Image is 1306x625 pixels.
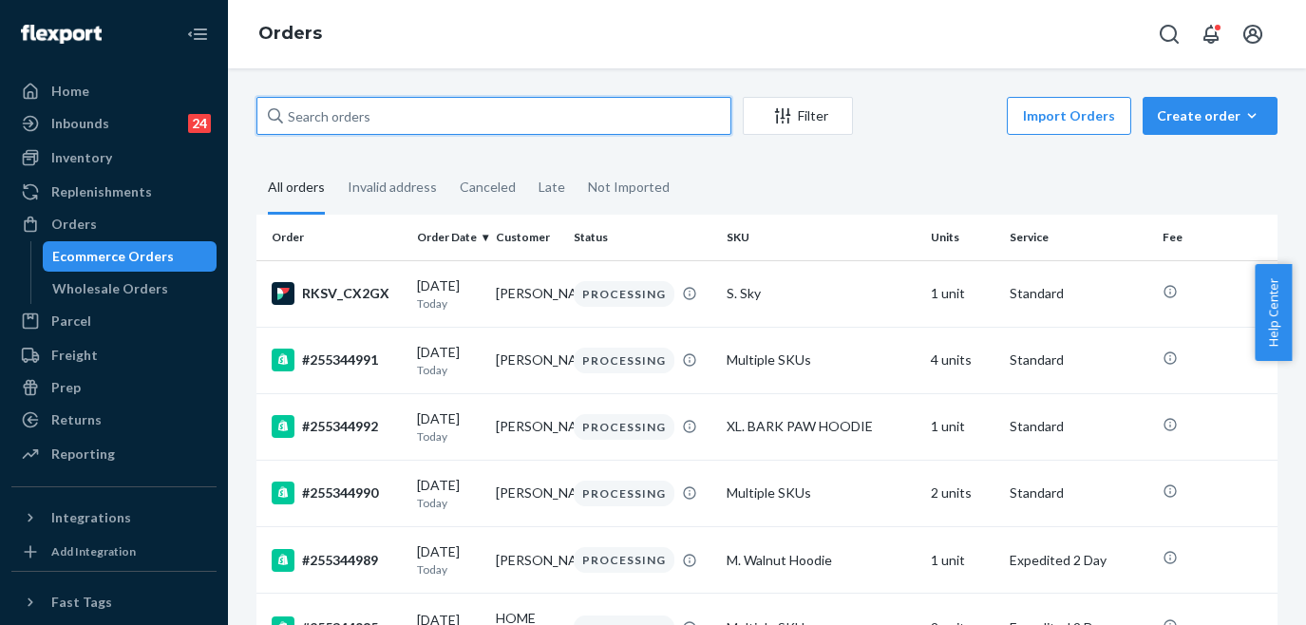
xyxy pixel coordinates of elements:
[417,542,480,578] div: [DATE]
[51,182,152,201] div: Replenishments
[1010,483,1147,502] p: Standard
[11,405,217,435] a: Returns
[51,82,89,101] div: Home
[1157,106,1263,125] div: Create order
[52,279,168,298] div: Wholesale Orders
[43,241,218,272] a: Ecommerce Orders
[272,415,402,438] div: #255344992
[51,312,91,331] div: Parcel
[727,284,916,303] div: S. Sky
[574,481,674,506] div: PROCESSING
[417,295,480,312] p: Today
[923,215,1001,260] th: Units
[258,23,322,44] a: Orders
[539,162,565,212] div: Late
[727,551,916,570] div: M. Walnut Hoodie
[719,327,923,393] td: Multiple SKUs
[51,445,115,464] div: Reporting
[719,215,923,260] th: SKU
[488,260,566,327] td: [PERSON_NAME]
[417,476,480,511] div: [DATE]
[256,215,409,260] th: Order
[11,108,217,139] a: Inbounds24
[488,393,566,460] td: [PERSON_NAME]
[1150,15,1188,53] button: Open Search Box
[272,282,402,305] div: RKSV_CX2GX
[11,439,217,469] a: Reporting
[417,561,480,578] p: Today
[417,276,480,312] div: [DATE]
[51,543,136,559] div: Add Integration
[574,547,674,573] div: PROCESSING
[243,7,337,62] ol: breadcrumbs
[409,215,487,260] th: Order Date
[11,340,217,370] a: Freight
[51,378,81,397] div: Prep
[923,460,1001,526] td: 2 units
[11,142,217,173] a: Inventory
[272,549,402,572] div: #255344989
[11,372,217,403] a: Prep
[51,346,98,365] div: Freight
[51,593,112,612] div: Fast Tags
[496,229,558,245] div: Customer
[11,306,217,336] a: Parcel
[923,260,1001,327] td: 1 unit
[1234,15,1272,53] button: Open account menu
[1007,97,1131,135] button: Import Orders
[179,15,217,53] button: Close Navigation
[744,106,852,125] div: Filter
[417,495,480,511] p: Today
[1010,551,1147,570] p: Expedited 2 Day
[743,97,853,135] button: Filter
[51,215,97,234] div: Orders
[727,417,916,436] div: XL. BARK PAW HOODIE
[11,76,217,106] a: Home
[1002,215,1155,260] th: Service
[11,209,217,239] a: Orders
[1143,97,1278,135] button: Create order
[719,460,923,526] td: Multiple SKUs
[1010,284,1147,303] p: Standard
[588,162,670,212] div: Not Imported
[11,502,217,533] button: Integrations
[11,540,217,563] a: Add Integration
[272,349,402,371] div: #255344991
[574,414,674,440] div: PROCESSING
[268,162,325,215] div: All orders
[1192,15,1230,53] button: Open notifications
[51,148,112,167] div: Inventory
[1255,264,1292,361] button: Help Center
[923,327,1001,393] td: 4 units
[417,428,480,445] p: Today
[21,25,102,44] img: Flexport logo
[488,527,566,594] td: [PERSON_NAME]
[348,162,437,212] div: Invalid address
[574,281,674,307] div: PROCESSING
[566,215,719,260] th: Status
[488,460,566,526] td: [PERSON_NAME]
[1010,350,1147,369] p: Standard
[256,97,731,135] input: Search orders
[417,343,480,378] div: [DATE]
[188,114,211,133] div: 24
[923,393,1001,460] td: 1 unit
[11,587,217,617] button: Fast Tags
[51,114,109,133] div: Inbounds
[417,362,480,378] p: Today
[417,409,480,445] div: [DATE]
[51,410,102,429] div: Returns
[460,162,516,212] div: Canceled
[272,482,402,504] div: #255344990
[11,177,217,207] a: Replenishments
[43,274,218,304] a: Wholesale Orders
[488,327,566,393] td: [PERSON_NAME]
[1155,215,1278,260] th: Fee
[923,527,1001,594] td: 1 unit
[52,247,174,266] div: Ecommerce Orders
[51,508,131,527] div: Integrations
[574,348,674,373] div: PROCESSING
[1010,417,1147,436] p: Standard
